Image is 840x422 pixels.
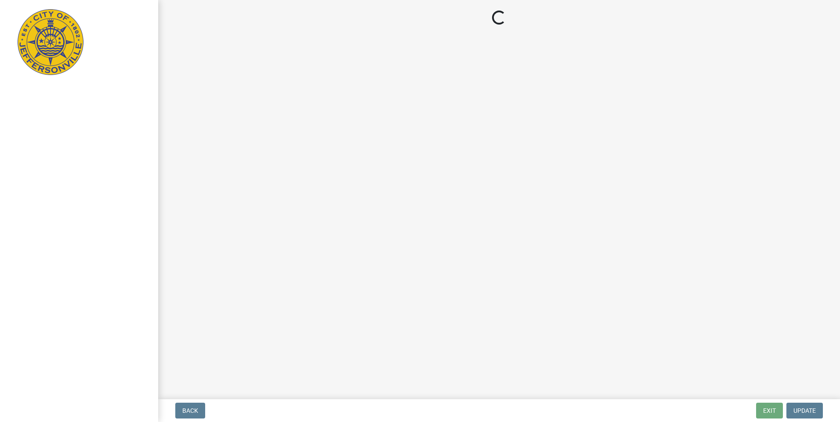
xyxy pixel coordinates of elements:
span: Update [793,407,816,414]
button: Exit [756,403,783,418]
img: City of Jeffersonville, Indiana [18,9,83,75]
button: Back [175,403,205,418]
span: Back [182,407,198,414]
button: Update [786,403,823,418]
